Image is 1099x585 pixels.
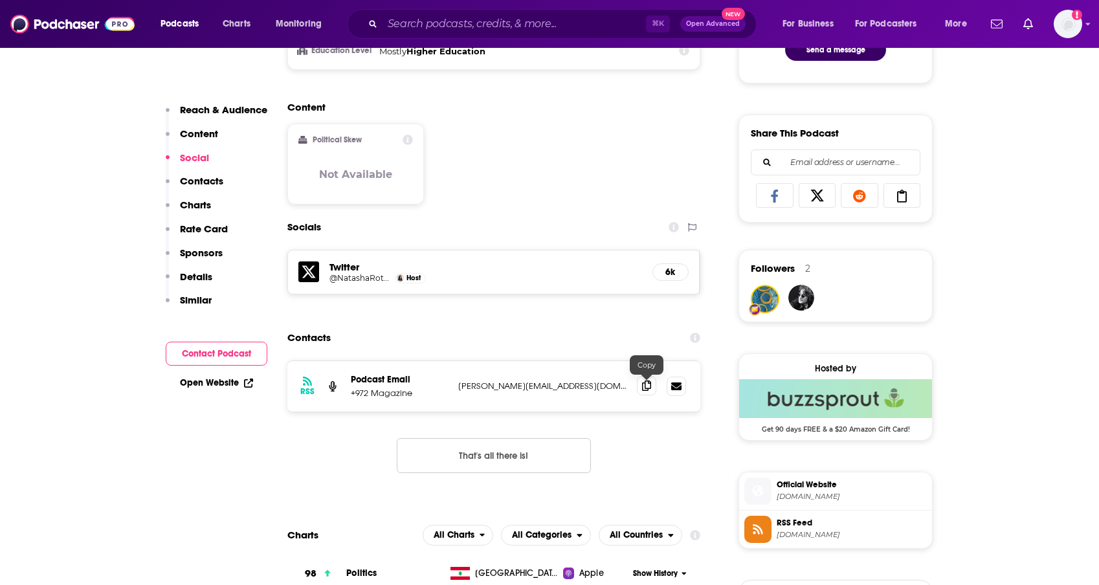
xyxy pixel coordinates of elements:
button: Charts [166,199,211,223]
button: open menu [151,14,216,34]
h2: Categories [501,525,591,546]
button: Sponsors [166,247,223,270]
input: Search podcasts, credits, & more... [383,14,646,34]
img: Podchaser - Follow, Share and Rate Podcasts [10,12,135,36]
div: Search followers [751,149,920,175]
p: +972 Magazine [351,388,448,399]
div: Hosted by [739,363,932,374]
img: articolate [752,286,778,312]
a: Share on Reddit [841,183,878,208]
button: Content [166,127,218,151]
button: Send a message [785,39,886,61]
span: Official Website [777,479,927,491]
h3: Not Available [319,168,392,181]
span: Apple [579,567,604,580]
span: New [722,8,745,20]
img: Buzzsprout Deal: Get 90 days FREE & a $20 Amazon Gift Card! [739,379,932,418]
button: Contact Podcast [166,342,267,366]
span: More [945,15,967,33]
h3: RSS [300,386,315,397]
button: Show History [629,568,691,579]
h3: 98 [305,566,316,581]
div: Copy [630,355,663,375]
a: Show notifications dropdown [1018,13,1038,35]
p: Social [180,151,209,164]
div: 2 [805,263,810,274]
h2: Political Skew [313,135,362,144]
button: open menu [773,14,850,34]
button: Show profile menu [1054,10,1082,38]
a: RSS Feed[DOMAIN_NAME] [744,516,927,543]
a: Share on X/Twitter [799,183,836,208]
a: Show notifications dropdown [986,13,1008,35]
span: Show History [633,568,678,579]
span: Open Advanced [686,21,740,27]
p: Rate Card [180,223,228,235]
span: Get 90 days FREE & a $20 Amazon Gift Card! [739,418,932,434]
span: For Business [783,15,834,33]
button: Details [166,270,212,294]
a: [GEOGRAPHIC_DATA] [445,567,564,580]
span: For Podcasters [855,15,917,33]
img: User Profile [1054,10,1082,38]
a: Buzzsprout Deal: Get 90 days FREE & a $20 Amazon Gift Card! [739,379,932,432]
button: Social [166,151,209,175]
button: open menu [599,525,682,546]
a: Politics [346,568,377,579]
p: Podcast Email [351,374,448,385]
a: Official Website[DOMAIN_NAME] [744,478,927,505]
h5: 6k [663,267,678,278]
button: open menu [847,14,936,34]
span: Followers [751,262,795,274]
img: Natasha Roth-Rowland [397,274,404,281]
button: open menu [267,14,339,34]
span: Mostly [379,46,406,56]
img: Sticky1935 [788,285,814,311]
span: All Countries [610,531,663,540]
p: Sponsors [180,247,223,259]
span: Monitoring [276,15,322,33]
span: Podcasts [161,15,199,33]
a: Copy Link [883,183,921,208]
button: open menu [936,14,983,34]
span: 972mag.com [777,492,927,502]
h2: Platforms [423,525,494,546]
a: Charts [214,14,258,34]
h3: Education Level [298,47,374,55]
span: All Charts [434,531,474,540]
span: ⌘ K [646,16,670,32]
img: User Badge Icon [748,303,761,316]
a: Share on Facebook [756,183,794,208]
input: Email address or username... [762,150,909,175]
h5: Twitter [329,261,642,273]
p: Similar [180,294,212,306]
span: Lebanon [475,567,559,580]
h3: Share This Podcast [751,127,839,139]
button: Open AdvancedNew [680,16,746,32]
p: Contacts [180,175,223,187]
span: Host [406,274,421,282]
button: Contacts [166,175,223,199]
p: Content [180,127,218,140]
h2: Content [287,101,690,113]
div: Search podcasts, credits, & more... [359,9,769,39]
button: open menu [423,525,494,546]
a: Open Website [180,377,253,388]
h2: Countries [599,525,682,546]
span: Logged in as LornaG [1054,10,1082,38]
p: Details [180,270,212,283]
button: Nothing here. [397,438,591,473]
span: All Categories [512,531,572,540]
p: [PERSON_NAME][EMAIL_ADDRESS][DOMAIN_NAME] [458,381,627,392]
p: Charts [180,199,211,211]
button: Reach & Audience [166,104,267,127]
span: RSS Feed [777,517,927,529]
button: open menu [501,525,591,546]
p: Reach & Audience [180,104,267,116]
h5: @NatashaRoth01 [329,273,392,283]
h2: Charts [287,529,318,541]
button: Rate Card [166,223,228,247]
